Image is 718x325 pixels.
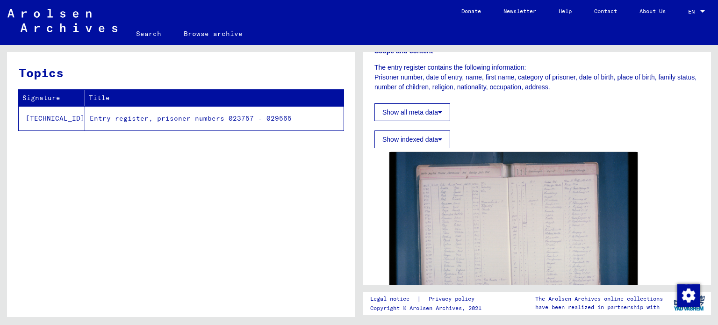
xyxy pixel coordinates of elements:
[374,103,450,121] button: Show all meta data
[688,8,695,15] mat-select-trigger: EN
[535,295,663,303] p: The Arolsen Archives online collections
[374,63,699,92] p: The entry register contains the following information: Prisoner number, date of entry, name, firs...
[7,9,117,32] img: Arolsen_neg.svg
[19,106,85,130] td: [TECHNICAL_ID]
[421,294,486,304] a: Privacy policy
[535,303,663,311] p: have been realized in partnership with
[125,22,172,45] a: Search
[677,284,700,307] img: Zustimmung ändern
[19,90,85,106] th: Signature
[374,130,450,148] button: Show indexed data
[672,291,707,315] img: yv_logo.png
[172,22,254,45] a: Browse archive
[389,152,638,318] img: 001.jpg
[85,90,344,106] th: Title
[370,304,486,312] p: Copyright © Arolsen Archives, 2021
[370,294,486,304] div: |
[85,106,344,130] td: Entry register, prisoner numbers 023757 - 029565
[370,294,417,304] a: Legal notice
[19,64,343,82] h3: Topics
